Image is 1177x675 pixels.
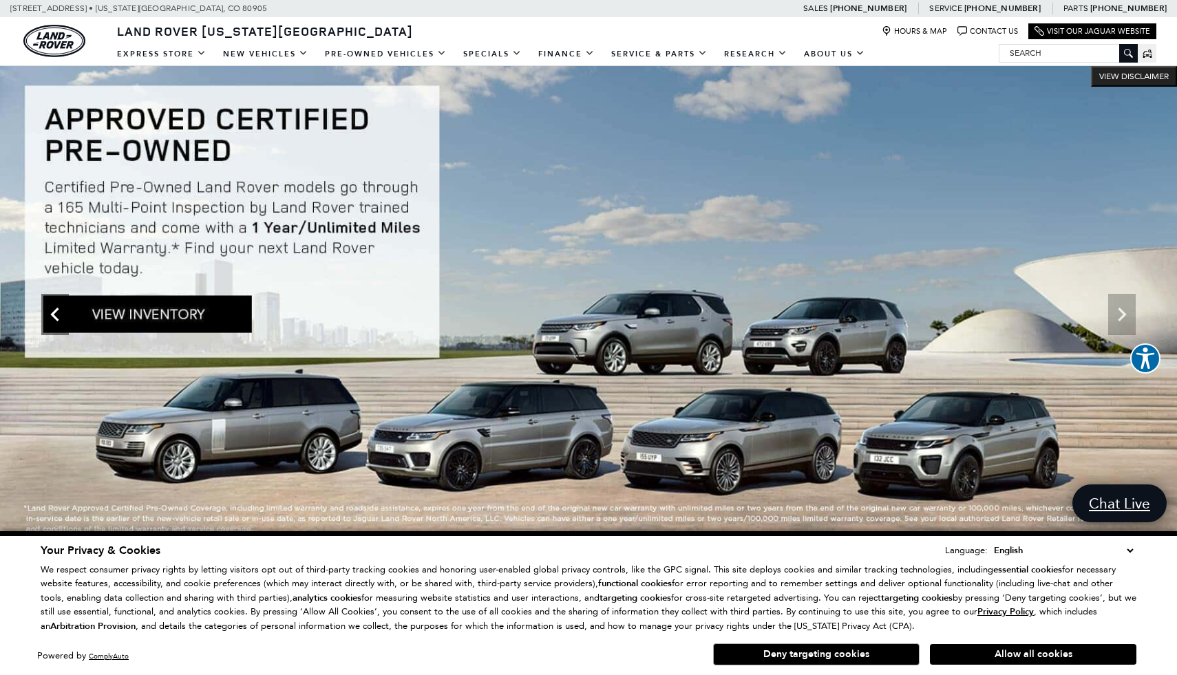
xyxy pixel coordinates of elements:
a: [STREET_ADDRESS] • [US_STATE][GEOGRAPHIC_DATA], CO 80905 [10,3,267,13]
div: Previous [41,294,69,335]
button: Allow all cookies [930,644,1136,665]
strong: functional cookies [598,577,672,590]
p: We respect consumer privacy rights by letting visitors opt out of third-party tracking cookies an... [41,563,1136,634]
span: Your Privacy & Cookies [41,543,160,558]
strong: targeting cookies [600,592,671,604]
a: Contact Us [957,26,1018,36]
a: Hours & Map [882,26,947,36]
a: [PHONE_NUMBER] [1090,3,1167,14]
nav: Main Navigation [109,42,873,66]
span: Sales [803,3,828,13]
a: EXPRESS STORE [109,42,215,66]
a: land-rover [23,25,85,57]
div: Language: [945,546,988,555]
input: Search [999,45,1137,61]
a: Visit Our Jaguar Website [1035,26,1150,36]
span: Parts [1063,3,1088,13]
img: Land Rover [23,25,85,57]
a: Chat Live [1072,484,1167,522]
span: Chat Live [1082,494,1157,513]
strong: analytics cookies [293,592,361,604]
strong: Arbitration Provision [50,620,136,632]
span: VIEW DISCLAIMER [1099,71,1169,82]
a: [PHONE_NUMBER] [964,3,1041,14]
strong: targeting cookies [881,592,953,604]
a: ComplyAuto [89,652,129,661]
select: Language Select [990,543,1136,558]
a: [PHONE_NUMBER] [830,3,906,14]
button: Deny targeting cookies [713,643,920,665]
a: Service & Parts [603,42,716,66]
a: Finance [530,42,603,66]
a: Pre-Owned Vehicles [317,42,455,66]
aside: Accessibility Help Desk [1130,343,1160,376]
span: Land Rover [US_STATE][GEOGRAPHIC_DATA] [117,23,413,39]
a: About Us [796,42,873,66]
a: Research [716,42,796,66]
a: Specials [455,42,530,66]
div: Next [1108,294,1136,335]
span: Service [929,3,962,13]
strong: essential cookies [993,564,1062,576]
u: Privacy Policy [977,606,1034,618]
div: Powered by [37,652,129,661]
a: Land Rover [US_STATE][GEOGRAPHIC_DATA] [109,23,421,39]
button: Explore your accessibility options [1130,343,1160,374]
a: New Vehicles [215,42,317,66]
